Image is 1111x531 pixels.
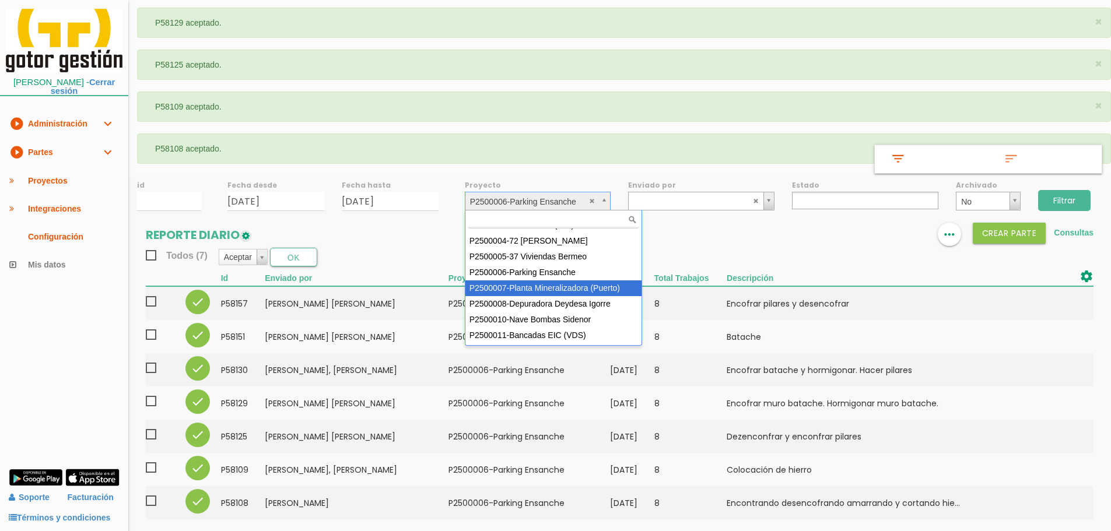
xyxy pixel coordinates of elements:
div: P2500010-Nave Bombas Sidenor [465,312,642,328]
div: P2500006-Parking Ensanche [465,265,642,280]
div: P2500008-Depuradora Deydesa Igorre [465,296,642,312]
div: P2500012-Nave Jundiz [465,343,642,359]
div: P2500007-Planta Mineralizadora (Puerto) [465,280,642,296]
div: P2500005-37 Viviendas Bermeo [465,249,642,265]
div: P2500011-Bancadas EIC (VDS) [465,328,642,343]
div: P2500004-72 [PERSON_NAME] [465,233,642,249]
